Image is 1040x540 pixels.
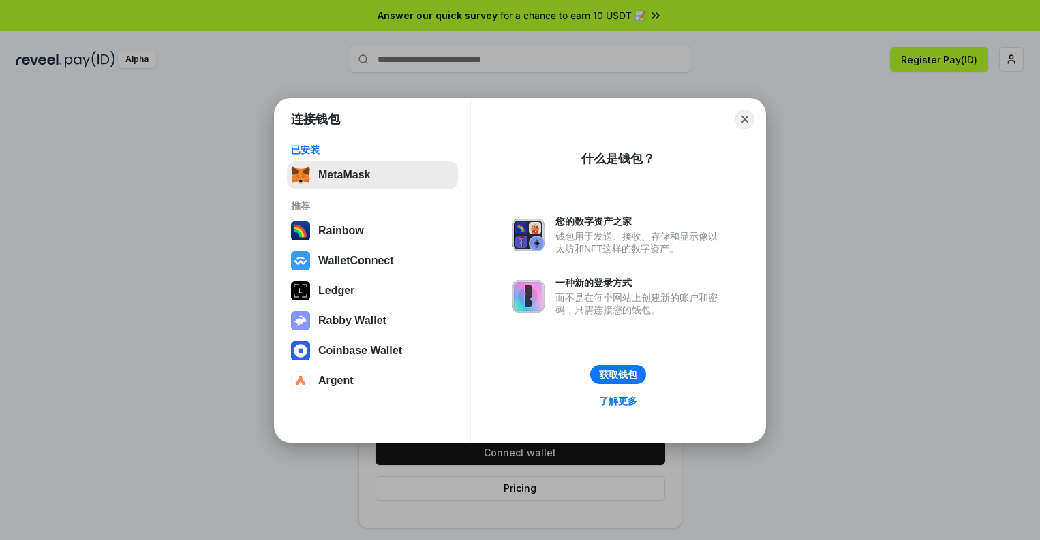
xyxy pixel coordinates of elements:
div: 一种新的登录方式 [555,276,724,289]
div: 获取钱包 [599,368,637,381]
div: Rabby Wallet [318,315,386,327]
img: svg+xml,%3Csvg%20xmlns%3D%22http%3A%2F%2Fwww.w3.org%2F2000%2Fsvg%22%20fill%3D%22none%22%20viewBox... [291,311,310,330]
div: MetaMask [318,169,370,181]
h1: 连接钱包 [291,111,340,127]
div: Argent [318,375,354,387]
button: Close [735,110,754,129]
button: Rabby Wallet [287,307,458,334]
button: Ledger [287,277,458,304]
img: svg+xml,%3Csvg%20xmlns%3D%22http%3A%2F%2Fwww.w3.org%2F2000%2Fsvg%22%20fill%3D%22none%22%20viewBox... [512,280,545,313]
button: MetaMask [287,161,458,189]
div: 什么是钱包？ [581,150,655,167]
div: Rainbow [318,225,364,237]
button: Rainbow [287,217,458,244]
div: 钱包用于发送、接收、存储和显示像以太坊和NFT这样的数字资产。 [555,230,724,255]
div: 推荐 [291,200,454,212]
div: 而不是在每个网站上创建新的账户和密码，只需连接您的钱包。 [555,291,724,316]
img: svg+xml,%3Csvg%20width%3D%2228%22%20height%3D%2228%22%20viewBox%3D%220%200%2028%2028%22%20fill%3D... [291,251,310,270]
div: 您的数字资产之家 [555,215,724,227]
img: svg+xml,%3Csvg%20width%3D%22120%22%20height%3D%22120%22%20viewBox%3D%220%200%20120%20120%22%20fil... [291,221,310,240]
div: Coinbase Wallet [318,345,402,357]
div: 已安装 [291,144,454,156]
img: svg+xml,%3Csvg%20width%3D%2228%22%20height%3D%2228%22%20viewBox%3D%220%200%2028%2028%22%20fill%3D... [291,341,310,360]
button: Argent [287,367,458,394]
div: 了解更多 [599,395,637,407]
button: Coinbase Wallet [287,337,458,364]
div: WalletConnect [318,255,394,267]
img: svg+xml,%3Csvg%20xmlns%3D%22http%3A%2F%2Fwww.w3.org%2F2000%2Fsvg%22%20fill%3D%22none%22%20viewBox... [512,219,545,251]
img: svg+xml,%3Csvg%20width%3D%2228%22%20height%3D%2228%22%20viewBox%3D%220%200%2028%2028%22%20fill%3D... [291,371,310,390]
button: 获取钱包 [590,365,646,384]
a: 了解更多 [591,392,645,410]
div: Ledger [318,285,354,297]
img: svg+xml,%3Csvg%20xmlns%3D%22http%3A%2F%2Fwww.w3.org%2F2000%2Fsvg%22%20width%3D%2228%22%20height%3... [291,281,310,300]
button: WalletConnect [287,247,458,274]
img: svg+xml,%3Csvg%20fill%3D%22none%22%20height%3D%2233%22%20viewBox%3D%220%200%2035%2033%22%20width%... [291,165,310,185]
